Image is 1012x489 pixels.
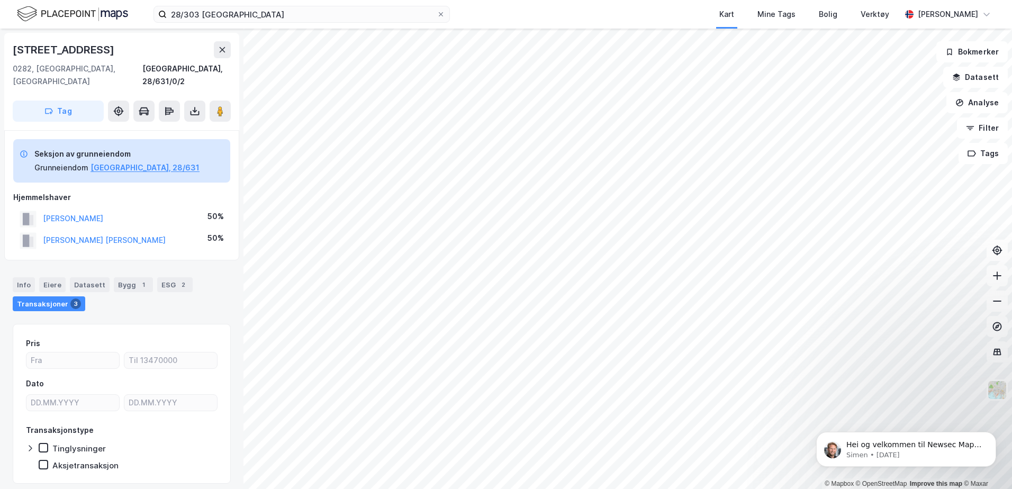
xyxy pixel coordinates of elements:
[52,443,106,454] div: Tinglysninger
[719,8,734,21] div: Kart
[207,232,224,245] div: 50%
[13,191,230,204] div: Hjemmelshaver
[91,161,200,174] button: [GEOGRAPHIC_DATA], 28/631
[52,460,119,470] div: Aksjetransaksjon
[34,161,88,174] div: Grunneiendom
[13,41,116,58] div: [STREET_ADDRESS]
[207,210,224,223] div: 50%
[936,41,1008,62] button: Bokmerker
[943,67,1008,88] button: Datasett
[26,337,40,350] div: Pris
[167,6,437,22] input: Søk på adresse, matrikkel, gårdeiere, leietakere eller personer
[114,277,153,292] div: Bygg
[861,8,889,21] div: Verktøy
[138,279,149,290] div: 1
[142,62,231,88] div: [GEOGRAPHIC_DATA], 28/631/0/2
[13,101,104,122] button: Tag
[70,277,110,292] div: Datasett
[959,143,1008,164] button: Tags
[13,62,142,88] div: 0282, [GEOGRAPHIC_DATA], [GEOGRAPHIC_DATA]
[856,480,907,487] a: OpenStreetMap
[26,352,119,368] input: Fra
[910,480,962,487] a: Improve this map
[34,148,200,160] div: Seksjon av grunneiendom
[178,279,188,290] div: 2
[17,5,128,23] img: logo.f888ab2527a4732fd821a326f86c7f29.svg
[819,8,837,21] div: Bolig
[825,480,854,487] a: Mapbox
[13,296,85,311] div: Transaksjoner
[13,277,35,292] div: Info
[124,352,217,368] input: Til 13470000
[800,410,1012,484] iframe: Intercom notifications message
[124,395,217,411] input: DD.MM.YYYY
[918,8,978,21] div: [PERSON_NAME]
[757,8,796,21] div: Mine Tags
[26,424,94,437] div: Transaksjonstype
[987,380,1007,400] img: Z
[946,92,1008,113] button: Analyse
[157,277,193,292] div: ESG
[26,377,44,390] div: Dato
[957,117,1008,139] button: Filter
[39,277,66,292] div: Eiere
[26,395,119,411] input: DD.MM.YYYY
[70,298,81,309] div: 3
